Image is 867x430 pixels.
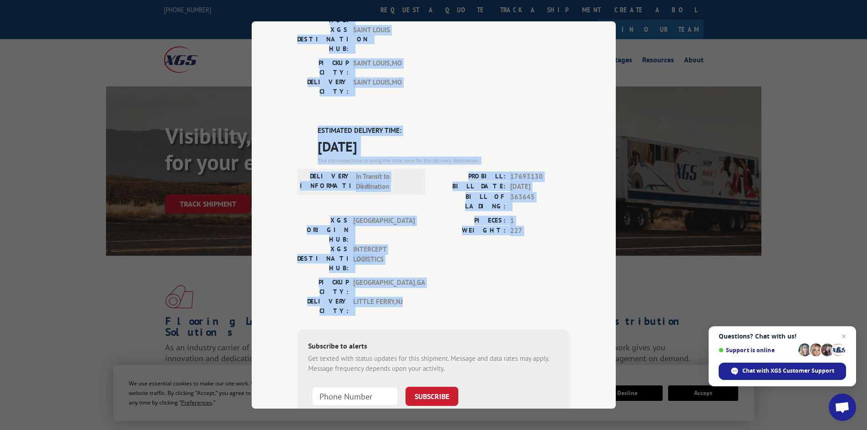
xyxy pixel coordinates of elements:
span: [GEOGRAPHIC_DATA] , GA [353,278,415,297]
label: PIECES: [434,216,506,226]
label: ESTIMATED DELIVERY TIME: [318,126,570,136]
label: BILL OF LADING: [434,192,506,211]
span: [GEOGRAPHIC_DATA] [353,216,415,244]
label: XGS DESTINATION HUB: [297,244,349,273]
span: LITTLE FERRY , NJ [353,297,415,316]
div: Chat with XGS Customer Support [719,363,846,380]
span: SAINT LOUIS , MO [353,58,415,77]
span: Questions? Chat with us! [719,333,846,340]
label: WEIGHT: [434,226,506,236]
span: 17693130 [510,172,570,182]
span: Chat with XGS Customer Support [742,367,834,375]
label: DELIVERY CITY: [297,77,349,96]
span: Close chat [838,331,849,342]
label: DELIVERY INFORMATION: [300,172,351,192]
span: INTERCEPT LOGISTICS [353,244,415,273]
div: Get texted with status updates for this shipment. Message and data rates may apply. Message frequ... [308,354,559,374]
span: Support is online [719,347,795,354]
span: SAINT LOUIS [353,25,415,54]
label: PROBILL: [434,172,506,182]
label: DELIVERY CITY: [297,297,349,316]
span: In Transit to Destination [356,172,417,192]
label: XGS ORIGIN HUB: [297,216,349,244]
input: Phone Number [312,387,398,406]
div: Subscribe to alerts [308,340,559,354]
label: XGS DESTINATION HUB: [297,25,349,54]
button: SUBSCRIBE [406,387,458,406]
span: 363645 [510,192,570,211]
div: The estimated time is using the time zone for the delivery destination. [318,157,570,165]
span: SAINT LOUIS , MO [353,77,415,96]
span: [DATE] [318,136,570,157]
span: 1 [510,216,570,226]
span: 227 [510,226,570,236]
label: BILL DATE: [434,182,506,192]
label: PICKUP CITY: [297,278,349,297]
span: [DATE] [510,182,570,192]
label: PICKUP CITY: [297,58,349,77]
div: Open chat [829,394,856,421]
